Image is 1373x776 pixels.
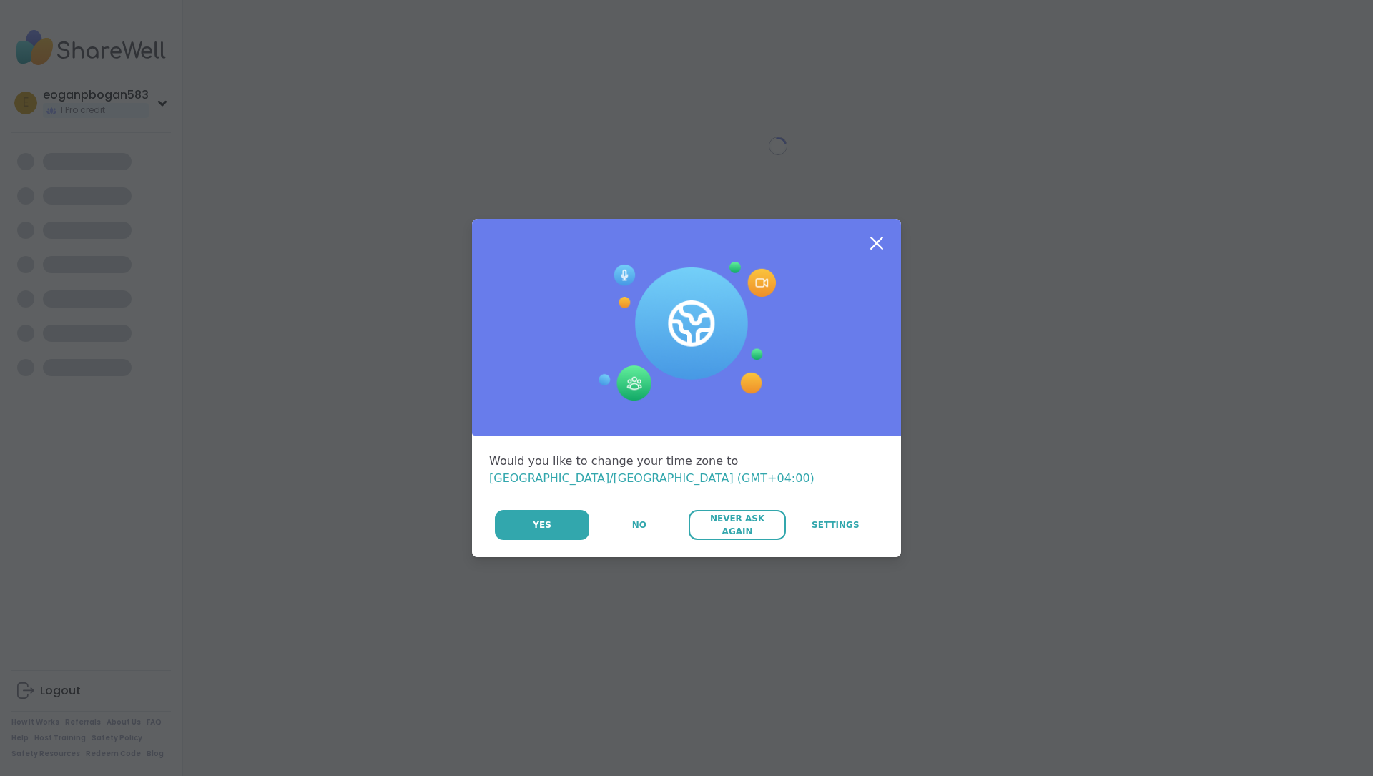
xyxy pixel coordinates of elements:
[489,471,815,485] span: [GEOGRAPHIC_DATA]/[GEOGRAPHIC_DATA] (GMT+04:00)
[632,519,646,531] span: No
[689,510,785,540] button: Never Ask Again
[787,510,884,540] a: Settings
[597,262,776,402] img: Session Experience
[489,453,884,487] div: Would you like to change your time zone to
[696,512,778,538] span: Never Ask Again
[591,510,687,540] button: No
[533,519,551,531] span: Yes
[812,519,860,531] span: Settings
[495,510,589,540] button: Yes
